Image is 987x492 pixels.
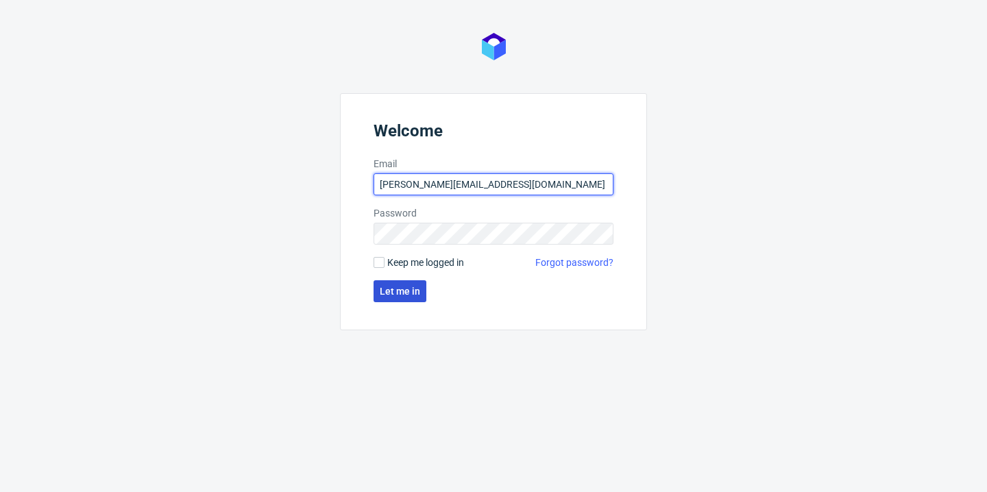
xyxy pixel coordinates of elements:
[387,256,464,269] span: Keep me logged in
[374,157,613,171] label: Email
[374,121,613,146] header: Welcome
[374,206,613,220] label: Password
[535,256,613,269] a: Forgot password?
[374,173,613,195] input: you@youremail.com
[374,280,426,302] button: Let me in
[380,286,420,296] span: Let me in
